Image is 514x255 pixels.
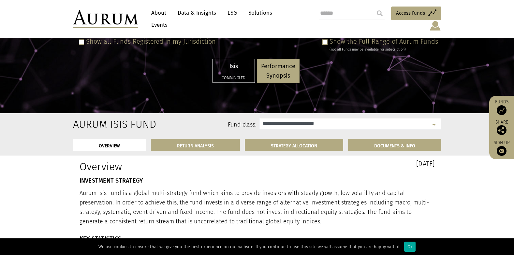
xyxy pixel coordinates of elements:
img: Access Funds [497,105,507,115]
p: Performance Synopsis [261,62,295,81]
a: STRATEGY ALLOCATION [245,139,343,151]
h3: [DATE] [262,160,435,167]
div: (not all Funds may be available for subscription) [330,47,438,52]
label: Show the Full Range of Aurum Funds [330,37,438,45]
div: Ok [404,242,416,252]
img: Sign up to our newsletter [497,146,507,156]
h1: Overview [80,160,252,173]
a: About [148,7,169,19]
img: Aurum [73,10,138,28]
a: Events [148,19,168,31]
a: ESG [224,7,240,19]
label: Fund class: [136,121,257,129]
input: Submit [373,7,386,20]
label: Show all Funds Registered in my Jurisdiction [86,37,216,45]
p: Isis [217,62,250,71]
strong: INVESTMENT STRATEGY [80,177,143,184]
div: Share [492,120,511,135]
a: Access Funds [391,7,441,20]
a: Data & Insights [174,7,219,19]
h2: Aurum Isis Fund [73,118,126,130]
span: Access Funds [396,9,425,17]
p: Aurum Isis Fund is a global multi-strategy fund which aims to provide investors with steady growt... [80,188,435,226]
img: account-icon.svg [429,20,441,31]
a: Solutions [245,7,275,19]
a: DOCUMENTS & INFO [348,139,441,151]
strong: KEY STATISTICS [80,235,122,242]
a: RETURN ANALYSIS [151,139,240,151]
h5: Commingled [217,76,250,80]
img: Share this post [497,125,507,135]
a: Funds [492,99,511,115]
a: Sign up [492,140,511,156]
